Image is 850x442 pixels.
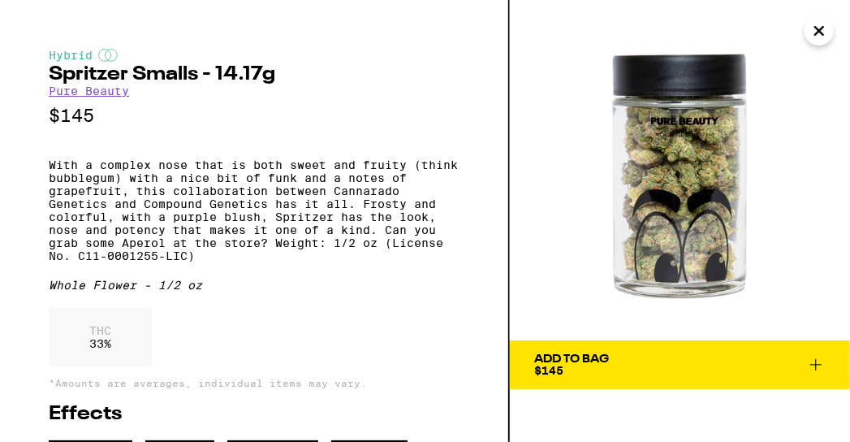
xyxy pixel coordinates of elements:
span: $145 [534,364,563,377]
h2: Spritzer Smalls - 14.17g [49,65,460,84]
p: *Amounts are averages, individual items may vary. [49,378,460,388]
span: Hi. Need any help? [11,11,118,24]
button: Close [805,16,834,45]
h2: Effects [49,405,460,424]
div: Whole Flower - 1/2 oz [49,279,460,292]
p: THC [89,324,111,337]
p: With a complex nose that is both sweet and fruity (think bubblegum) with a nice bit of funk and a... [49,158,460,262]
div: 33 % [49,308,152,366]
div: Add To Bag [534,353,609,365]
button: Add To Bag$145 [510,340,850,389]
a: Pure Beauty [49,84,129,97]
img: hybridColor.svg [98,49,118,62]
div: Hybrid [49,49,460,62]
p: $145 [49,106,460,126]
